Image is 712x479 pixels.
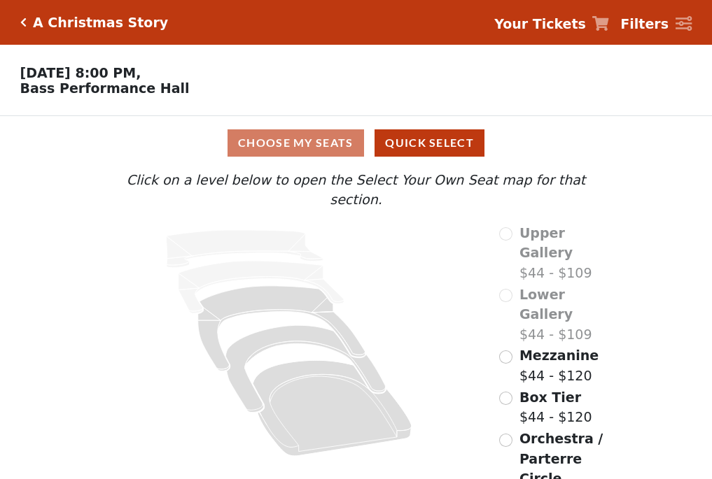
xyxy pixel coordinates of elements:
[494,16,586,31] strong: Your Tickets
[519,387,592,427] label: $44 - $120
[519,389,581,405] span: Box Tier
[519,225,573,261] span: Upper Gallery
[375,129,484,157] button: Quick Select
[179,261,344,313] path: Lower Gallery - Seats Available: 0
[519,345,599,385] label: $44 - $120
[519,287,573,322] span: Lower Gallery
[620,16,669,31] strong: Filters
[99,170,613,210] p: Click on a level below to open the Select Your Own Seat map for that section.
[519,223,613,283] label: $44 - $109
[519,285,613,345] label: $44 - $109
[33,15,168,31] h5: A Christmas Story
[167,230,323,268] path: Upper Gallery - Seats Available: 0
[20,17,27,27] a: Click here to go back to filters
[253,360,412,456] path: Orchestra / Parterre Circle - Seats Available: 177
[494,14,609,34] a: Your Tickets
[519,348,599,363] span: Mezzanine
[620,14,692,34] a: Filters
